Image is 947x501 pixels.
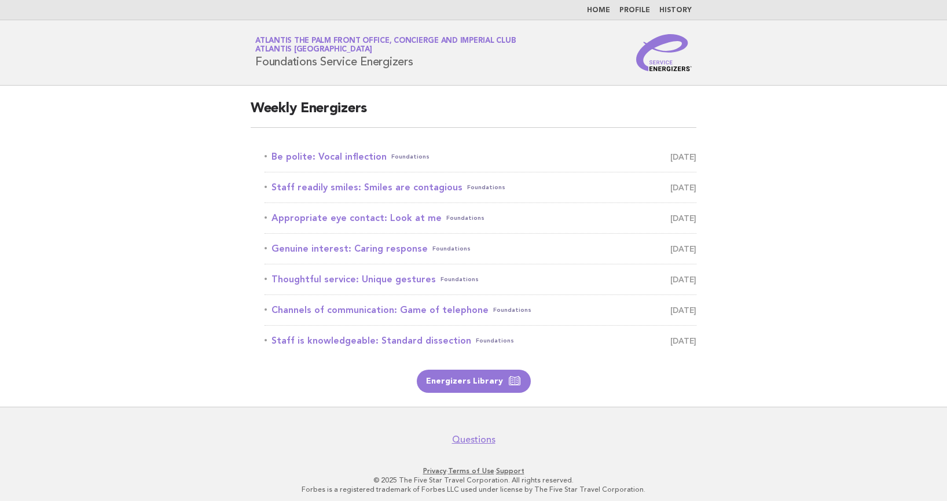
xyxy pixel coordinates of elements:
[467,179,505,196] span: Foundations
[670,271,696,288] span: [DATE]
[423,467,446,475] a: Privacy
[452,434,495,445] a: Questions
[417,370,531,393] a: Energizers Library
[255,37,516,53] a: Atlantis The Palm Front Office, Concierge and Imperial ClubAtlantis [GEOGRAPHIC_DATA]
[587,7,610,14] a: Home
[670,302,696,318] span: [DATE]
[251,100,696,128] h2: Weekly Energizers
[432,241,471,257] span: Foundations
[493,302,531,318] span: Foundations
[619,7,650,14] a: Profile
[265,210,696,226] a: Appropriate eye contact: Look at meFoundations [DATE]
[670,333,696,349] span: [DATE]
[670,179,696,196] span: [DATE]
[265,333,696,349] a: Staff is knowledgeable: Standard dissectionFoundations [DATE]
[496,467,524,475] a: Support
[670,149,696,165] span: [DATE]
[441,271,479,288] span: Foundations
[265,241,696,257] a: Genuine interest: Caring responseFoundations [DATE]
[255,38,516,68] h1: Foundations Service Energizers
[119,485,828,494] p: Forbes is a registered trademark of Forbes LLC used under license by The Five Star Travel Corpora...
[265,179,696,196] a: Staff readily smiles: Smiles are contagiousFoundations [DATE]
[659,7,692,14] a: History
[670,241,696,257] span: [DATE]
[119,466,828,476] p: · ·
[476,333,514,349] span: Foundations
[265,149,696,165] a: Be polite: Vocal inflectionFoundations [DATE]
[670,210,696,226] span: [DATE]
[119,476,828,485] p: © 2025 The Five Star Travel Corporation. All rights reserved.
[255,46,372,54] span: Atlantis [GEOGRAPHIC_DATA]
[265,271,696,288] a: Thoughtful service: Unique gesturesFoundations [DATE]
[265,302,696,318] a: Channels of communication: Game of telephoneFoundations [DATE]
[448,467,494,475] a: Terms of Use
[391,149,430,165] span: Foundations
[636,34,692,71] img: Service Energizers
[446,210,484,226] span: Foundations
